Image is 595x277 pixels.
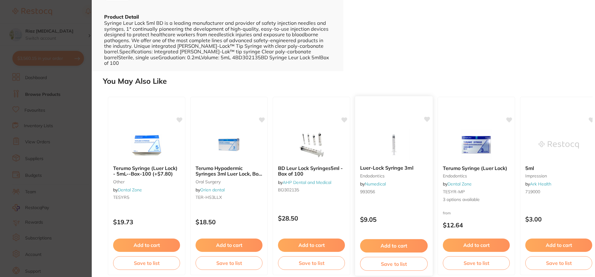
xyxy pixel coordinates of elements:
div: Syringe Leur Lock 5ml BD is a leading manufacturer and provider of safety injection needles and s... [104,20,331,66]
button: Save to list [443,256,510,270]
p: $28.50 [278,215,345,222]
small: TESYR5 [113,195,180,200]
small: oral surgery [196,179,262,184]
span: by [443,181,472,187]
span: 3 options available [443,197,510,203]
small: 719000 [525,189,592,194]
p: $18.50 [196,218,262,226]
small: 993056 [360,189,428,194]
button: Add to cart [525,239,592,252]
b: Product Detail [104,14,139,20]
a: AHP Dental and Medical [283,180,331,185]
span: by [360,181,386,187]
button: Save to list [278,256,345,270]
button: Save to list [113,256,180,270]
img: Terumo Syringe (Luer Lock) [456,129,496,160]
b: BD Leur Lock Syringes5ml - Box of 100 [278,165,345,177]
small: endodontics [360,173,428,178]
p: $3.00 [525,216,592,223]
img: Terumo Hypodermic Syringes 3ml Luer Lock, Box of 100 [209,129,249,160]
span: by [525,181,551,187]
b: Terumo Hypodermic Syringes 3ml Luer Lock, Box of 100 [196,165,262,177]
button: Add to cart [196,239,262,252]
b: Terumo Syringe (Luer Lock) [443,165,510,171]
a: Dental Zone [447,181,472,187]
p: $12.64 [443,221,510,229]
a: Numedical [365,181,386,187]
button: Save to list [360,257,428,271]
a: Ark Health [530,181,551,187]
b: Luer-Lock Syringe 3ml [360,165,428,171]
button: Add to cart [278,239,345,252]
small: Endodontics [443,173,510,178]
small: impression [525,173,592,178]
h2: You May Also Like [103,77,593,86]
b: 5ml [525,165,592,171]
button: Add to cart [113,239,180,252]
span: by [196,187,225,193]
img: BD Leur Lock Syringes5ml - Box of 100 [291,129,332,160]
span: by [113,187,142,193]
img: 5ml [539,129,579,160]
span: from [443,211,451,215]
p: $19.73 [113,218,180,226]
a: Orien dental [200,187,225,193]
button: Add to cart [360,239,428,252]
span: by [278,180,331,185]
p: $9.05 [360,216,428,223]
small: other [113,179,180,184]
small: TER-HS3LLX [196,195,262,200]
button: Add to cart [443,239,510,252]
b: Terumo Syringe (Luer Lock) - 5mL--Box-100 (+$7.80) [113,165,180,177]
img: Terumo Syringe (Luer Lock) - 5mL--Box-100 (+$7.80) [126,129,167,160]
small: TESYR-MP [443,189,510,194]
img: Luer-Lock Syringe 3ml [373,129,414,160]
a: Dental Zone [118,187,142,193]
button: Save to list [196,256,262,270]
button: Save to list [525,256,592,270]
small: BD302135 [278,187,345,192]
